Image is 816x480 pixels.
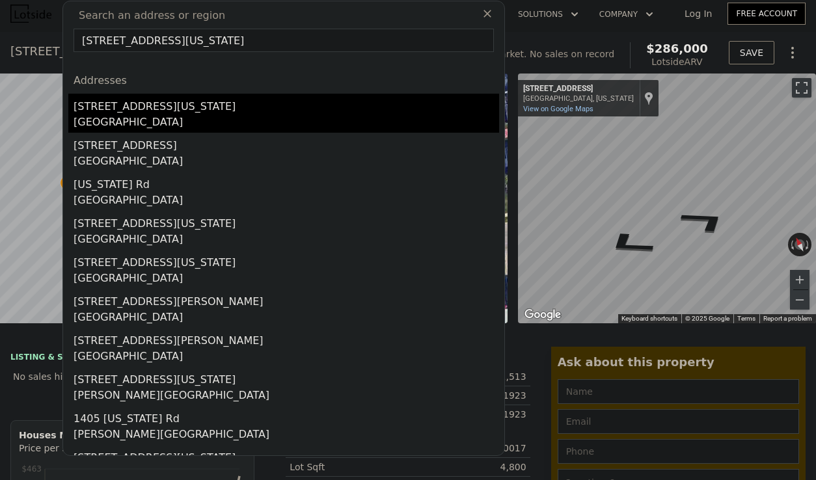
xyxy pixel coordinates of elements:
[804,233,811,256] button: Rotate clockwise
[74,94,499,114] div: [STREET_ADDRESS][US_STATE]
[74,250,499,271] div: [STREET_ADDRESS][US_STATE]
[74,153,499,172] div: [GEOGRAPHIC_DATA]
[558,409,799,434] input: Email
[737,315,755,322] a: Terms (opens in new tab)
[68,62,499,94] div: Addresses
[68,8,225,23] span: Search an address or region
[74,328,499,349] div: [STREET_ADDRESS][PERSON_NAME]
[523,84,634,94] div: [STREET_ADDRESS]
[74,114,499,133] div: [GEOGRAPHIC_DATA]
[74,271,499,289] div: [GEOGRAPHIC_DATA]
[19,429,246,442] div: Houses Median Sale
[790,232,809,258] button: Reset the view
[74,172,499,193] div: [US_STATE] Rd
[788,233,795,256] button: Rotate counterclockwise
[74,406,499,427] div: 1405 [US_STATE] Rd
[523,94,634,103] div: [GEOGRAPHIC_DATA], [US_STATE]
[21,464,42,473] tspan: $463
[728,3,806,25] a: Free Account
[74,349,499,367] div: [GEOGRAPHIC_DATA]
[10,5,51,23] img: Lotside
[646,42,708,55] span: $286,000
[644,91,653,105] a: Show location on map
[74,29,494,52] input: Enter an address, city, region, neighborhood or zip code
[589,3,664,26] button: Company
[646,55,708,68] div: Lotside ARV
[10,365,254,388] div: No sales history record for this property.
[521,306,564,323] img: Google
[792,78,811,98] button: Toggle fullscreen view
[659,202,753,239] path: Go East, E Grant Ave
[74,193,499,211] div: [GEOGRAPHIC_DATA]
[790,290,809,310] button: Zoom out
[582,225,676,263] path: Go West, E Grant Ave
[290,460,408,473] div: Lot Sqft
[621,314,677,323] button: Keyboard shortcuts
[74,133,499,153] div: [STREET_ADDRESS]
[521,306,564,323] a: Open this area in Google Maps (opens a new window)
[763,315,812,322] a: Report a problem
[523,105,593,113] a: View on Google Maps
[669,7,728,20] a: Log In
[60,176,73,198] div: •
[518,73,816,323] div: Street View
[74,427,499,445] div: [PERSON_NAME][GEOGRAPHIC_DATA]
[558,379,799,404] input: Name
[408,460,526,473] div: 4,800
[74,310,499,328] div: [GEOGRAPHIC_DATA]
[729,41,774,64] button: SAVE
[518,73,816,323] div: Map
[74,445,499,466] div: [STREET_ADDRESS][US_STATE]
[476,47,614,60] div: Off Market. No sales on record
[10,42,318,60] div: [STREET_ADDRESS] , [GEOGRAPHIC_DATA] , NJ 07204
[10,352,254,365] div: LISTING & SALE HISTORY
[790,270,809,289] button: Zoom in
[558,353,799,371] div: Ask about this property
[508,3,589,26] button: Solutions
[74,367,499,388] div: [STREET_ADDRESS][US_STATE]
[74,388,499,406] div: [PERSON_NAME][GEOGRAPHIC_DATA]
[780,40,806,66] button: Show Options
[60,178,73,189] span: •
[74,232,499,250] div: [GEOGRAPHIC_DATA]
[558,439,799,464] input: Phone
[685,315,729,322] span: © 2025 Google
[74,211,499,232] div: [STREET_ADDRESS][US_STATE]
[19,442,133,462] div: Price per Square Foot
[74,289,499,310] div: [STREET_ADDRESS][PERSON_NAME]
